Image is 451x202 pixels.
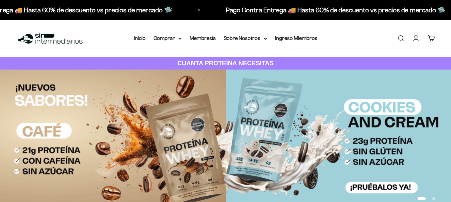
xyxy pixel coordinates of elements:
strong: CUANTA PROTEÍNA NECESITAS [177,60,274,67]
a: Inicio [134,35,146,41]
summary: Sobre Nosotros [224,34,267,43]
a: Ingreso Miembros [275,35,317,41]
summary: Comprar [154,34,182,43]
a: Membresía [190,35,216,41]
p: Pago Contra Entrega 🚚 Hasta 60% de descuento vs precios de mercado 🛸 [224,5,444,15]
